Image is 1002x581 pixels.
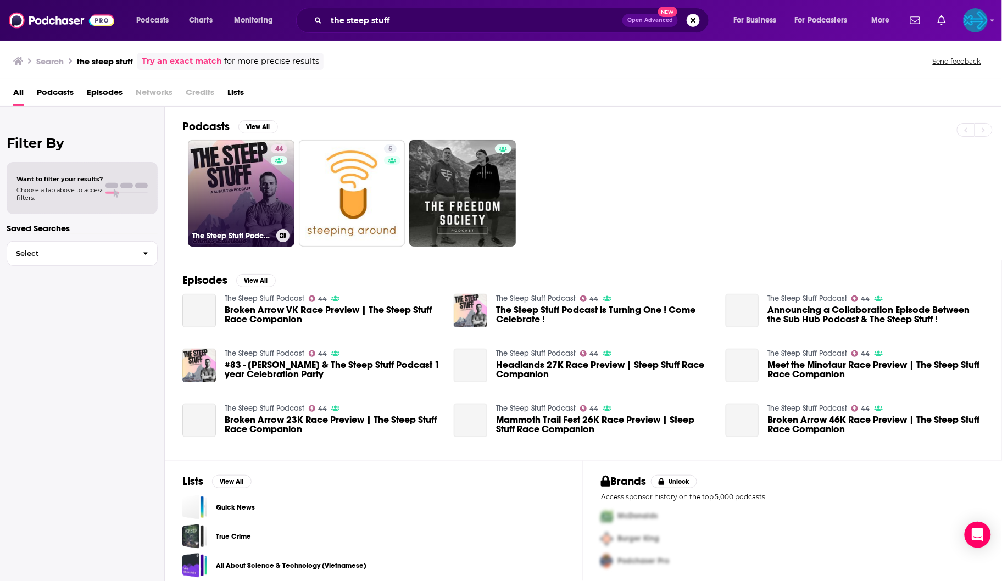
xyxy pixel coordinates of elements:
span: 44 [318,406,327,411]
span: Podcasts [37,83,74,106]
button: open menu [864,12,904,29]
a: Announcing a Collaboration Episode Between the Sub Hub Podcast & The Steep Stuff ! [726,294,759,327]
a: 44 [309,350,327,357]
span: More [871,13,890,28]
img: Third Pro Logo [597,550,617,573]
button: View All [238,120,278,133]
span: Open Advanced [627,18,673,23]
a: Episodes [87,83,123,106]
a: The Steep Stuff Podcast [496,294,576,303]
a: Charts [182,12,219,29]
button: Send feedback [929,57,984,66]
a: 5 [299,140,405,247]
a: The Steep Stuff Podcast [225,349,304,358]
a: Headlands 27K Race Preview | Steep Stuff Race Companion [496,360,712,379]
a: Announcing a Collaboration Episode Between the Sub Hub Podcast & The Steep Stuff ! [767,305,984,324]
a: Show notifications dropdown [906,11,925,30]
h2: Podcasts [182,120,230,133]
a: 44 [271,144,287,153]
a: The Steep Stuff Podcast [767,404,847,413]
span: 44 [590,351,599,356]
a: Try an exact match [142,55,222,68]
a: 44 [309,295,327,302]
a: Broken Arrow VK Race Preview | The Steep Stuff Race Companion [182,294,216,327]
div: Open Intercom Messenger [965,522,991,548]
img: Podchaser - Follow, Share and Rate Podcasts [9,10,114,31]
button: Open AdvancedNew [622,14,678,27]
img: #83 - Bailey Kowalczyk & The Steep Stuff Podcast 1 year Celebration Party [182,349,216,382]
span: Choose a tab above to access filters. [16,186,103,202]
a: The Steep Stuff Podcast [767,294,847,303]
a: Mammoth Trail Fest 26K Race Preview | Steep Stuff Race Companion [454,404,487,437]
a: All About Science & Technology (Vietnamese) [216,560,366,572]
a: ListsView All [182,474,252,488]
a: Headlands 27K Race Preview | Steep Stuff Race Companion [454,349,487,382]
h2: Episodes [182,273,227,287]
a: The Steep Stuff Podcast is Turning One ! Come Celebrate ! [496,305,712,324]
p: Saved Searches [7,223,158,233]
span: 44 [861,351,870,356]
span: Broken Arrow 23K Race Preview | The Steep Stuff Race Companion [225,415,441,434]
a: 44 [580,295,599,302]
span: 44 [318,351,327,356]
span: 44 [318,297,327,301]
button: View All [212,475,252,488]
a: 44 [580,350,599,357]
button: open menu [226,12,287,29]
a: The Steep Stuff Podcast [496,404,576,413]
span: Credits [186,83,214,106]
a: Quick News [182,495,207,519]
span: All About Science & Technology (Vietnamese) [182,553,207,578]
a: The Steep Stuff Podcast [496,349,576,358]
button: Unlock [651,475,698,488]
span: Monitoring [234,13,273,28]
a: True Crime [182,524,207,549]
a: 44 [851,405,870,412]
span: Charts [189,13,213,28]
a: 5 [384,144,397,153]
button: Select [7,241,158,266]
a: Broken Arrow 46K Race Preview | The Steep Stuff Race Companion [767,415,984,434]
a: The Steep Stuff Podcast [225,294,304,303]
img: First Pro Logo [597,505,617,528]
a: EpisodesView All [182,273,276,287]
button: Show profile menu [964,8,988,32]
img: The Steep Stuff Podcast is Turning One ! Come Celebrate ! [454,294,487,327]
a: 44 [309,405,327,412]
span: 44 [861,406,870,411]
span: 44 [590,406,599,411]
a: All [13,83,24,106]
img: User Profile [964,8,988,32]
a: Broken Arrow VK Race Preview | The Steep Stuff Race Companion [225,305,441,324]
span: 44 [861,297,870,301]
button: View All [236,274,276,287]
a: Lists [227,83,244,106]
a: Broken Arrow 23K Race Preview | The Steep Stuff Race Companion [182,404,216,437]
h3: the steep stuff [77,56,133,66]
input: Search podcasts, credits, & more... [326,12,622,29]
h2: Filter By [7,135,158,151]
a: The Steep Stuff Podcast [767,349,847,358]
span: Logged in as backbonemedia [964,8,988,32]
span: Networks [136,83,172,106]
span: Mammoth Trail Fest 26K Race Preview | Steep Stuff Race Companion [496,415,712,434]
span: For Podcasters [795,13,848,28]
a: 44 [851,350,870,357]
a: Broken Arrow 46K Race Preview | The Steep Stuff Race Companion [726,404,759,437]
h3: Search [36,56,64,66]
span: Want to filter your results? [16,175,103,183]
span: for more precise results [224,55,319,68]
span: Meet the Minotaur Race Preview | The Steep Stuff Race Companion [767,360,984,379]
button: open menu [726,12,791,29]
